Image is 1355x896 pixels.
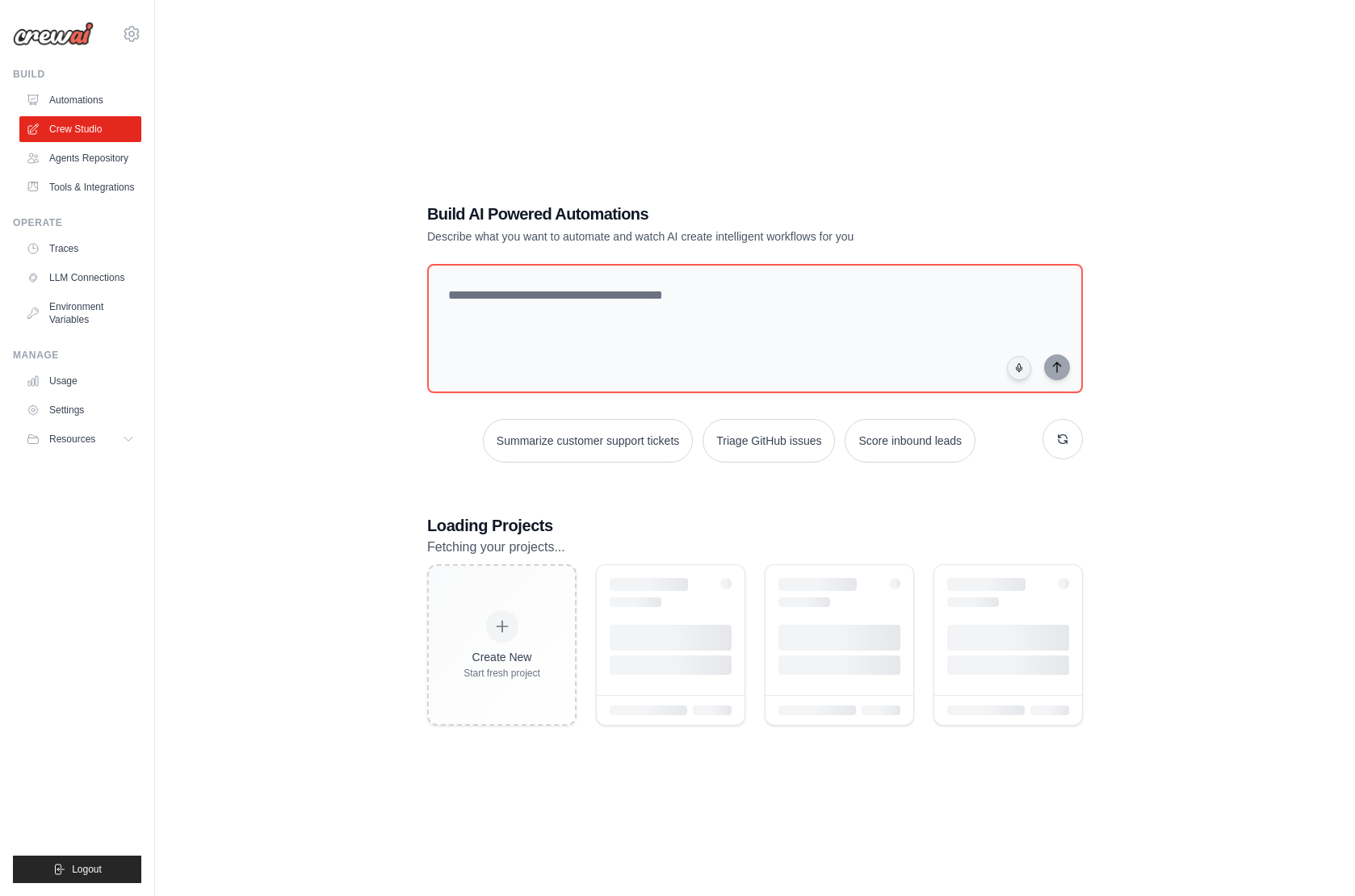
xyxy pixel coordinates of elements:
[72,863,102,876] span: Logout
[19,145,141,171] a: Agents Repository
[483,419,693,463] button: Summarize customer support tickets
[845,419,975,463] button: Score inbound leads
[427,203,970,225] h1: Build AI Powered Automations
[1007,356,1031,380] button: Click to speak your automation idea
[427,228,970,245] p: Describe what you want to automate and watch AI create intelligent workflows for you
[427,537,1083,558] p: Fetching your projects...
[13,216,141,229] div: Operate
[19,368,141,394] a: Usage
[49,433,95,446] span: Resources
[19,116,141,142] a: Crew Studio
[19,265,141,291] a: LLM Connections
[13,22,94,46] img: Logo
[19,174,141,200] a: Tools & Integrations
[19,397,141,423] a: Settings
[19,87,141,113] a: Automations
[13,349,141,362] div: Manage
[464,667,540,680] div: Start fresh project
[427,514,1083,537] h3: Loading Projects
[13,68,141,81] div: Build
[19,294,141,333] a: Environment Variables
[19,426,141,452] button: Resources
[13,856,141,883] button: Logout
[1042,419,1083,459] button: Get new suggestions
[703,419,835,463] button: Triage GitHub issues
[19,236,141,262] a: Traces
[464,649,540,665] div: Create New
